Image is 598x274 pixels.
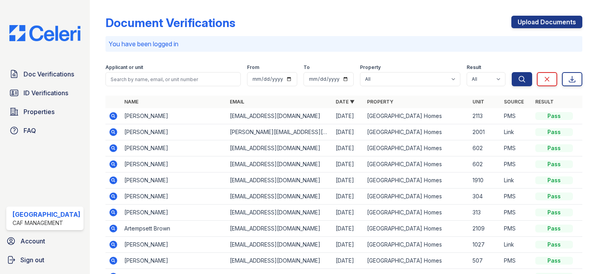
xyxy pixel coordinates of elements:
[3,252,87,268] a: Sign out
[501,221,532,237] td: PMS
[535,99,554,105] a: Result
[333,140,364,156] td: [DATE]
[535,192,573,200] div: Pass
[504,99,524,105] a: Source
[121,156,227,172] td: [PERSON_NAME]
[121,172,227,189] td: [PERSON_NAME]
[247,64,259,71] label: From
[367,99,393,105] a: Property
[227,253,332,269] td: [EMAIL_ADDRESS][DOMAIN_NAME]
[304,64,310,71] label: To
[3,233,87,249] a: Account
[121,140,227,156] td: [PERSON_NAME]
[501,156,532,172] td: PMS
[364,253,469,269] td: [GEOGRAPHIC_DATA] Homes
[6,104,84,120] a: Properties
[364,189,469,205] td: [GEOGRAPHIC_DATA] Homes
[469,124,501,140] td: 2001
[501,253,532,269] td: PMS
[6,66,84,82] a: Doc Verifications
[333,108,364,124] td: [DATE]
[109,39,579,49] p: You have been logged in
[501,205,532,221] td: PMS
[469,237,501,253] td: 1027
[227,221,332,237] td: [EMAIL_ADDRESS][DOMAIN_NAME]
[535,128,573,136] div: Pass
[227,189,332,205] td: [EMAIL_ADDRESS][DOMAIN_NAME]
[24,126,36,135] span: FAQ
[333,124,364,140] td: [DATE]
[333,237,364,253] td: [DATE]
[535,176,573,184] div: Pass
[469,172,501,189] td: 1910
[469,189,501,205] td: 304
[364,237,469,253] td: [GEOGRAPHIC_DATA] Homes
[121,205,227,221] td: [PERSON_NAME]
[535,112,573,120] div: Pass
[13,219,80,227] div: CAF Management
[535,225,573,232] div: Pass
[501,140,532,156] td: PMS
[535,160,573,168] div: Pass
[227,124,332,140] td: [PERSON_NAME][EMAIL_ADDRESS][PERSON_NAME][DOMAIN_NAME]
[336,99,354,105] a: Date ▼
[105,16,235,30] div: Document Verifications
[333,221,364,237] td: [DATE]
[227,172,332,189] td: [EMAIL_ADDRESS][DOMAIN_NAME]
[364,205,469,221] td: [GEOGRAPHIC_DATA] Homes
[121,253,227,269] td: [PERSON_NAME]
[473,99,484,105] a: Unit
[333,189,364,205] td: [DATE]
[501,189,532,205] td: PMS
[333,205,364,221] td: [DATE]
[13,210,80,219] div: [GEOGRAPHIC_DATA]
[511,16,582,28] a: Upload Documents
[333,253,364,269] td: [DATE]
[227,140,332,156] td: [EMAIL_ADDRESS][DOMAIN_NAME]
[24,88,68,98] span: ID Verifications
[3,25,87,41] img: CE_Logo_Blue-a8612792a0a2168367f1c8372b55b34899dd931a85d93a1a3d3e32e68fde9ad4.png
[469,140,501,156] td: 602
[501,172,532,189] td: Link
[469,221,501,237] td: 2109
[24,69,74,79] span: Doc Verifications
[121,189,227,205] td: [PERSON_NAME]
[364,156,469,172] td: [GEOGRAPHIC_DATA] Homes
[501,108,532,124] td: PMS
[20,236,45,246] span: Account
[333,156,364,172] td: [DATE]
[535,209,573,216] div: Pass
[20,255,44,265] span: Sign out
[535,257,573,265] div: Pass
[364,108,469,124] td: [GEOGRAPHIC_DATA] Homes
[535,144,573,152] div: Pass
[469,253,501,269] td: 507
[230,99,244,105] a: Email
[121,124,227,140] td: [PERSON_NAME]
[467,64,481,71] label: Result
[24,107,55,116] span: Properties
[227,108,332,124] td: [EMAIL_ADDRESS][DOMAIN_NAME]
[105,72,241,86] input: Search by name, email, or unit number
[227,237,332,253] td: [EMAIL_ADDRESS][DOMAIN_NAME]
[121,237,227,253] td: [PERSON_NAME]
[364,140,469,156] td: [GEOGRAPHIC_DATA] Homes
[6,123,84,138] a: FAQ
[6,85,84,101] a: ID Verifications
[364,124,469,140] td: [GEOGRAPHIC_DATA] Homes
[501,124,532,140] td: Link
[360,64,381,71] label: Property
[469,156,501,172] td: 602
[227,156,332,172] td: [EMAIL_ADDRESS][DOMAIN_NAME]
[227,205,332,221] td: [EMAIL_ADDRESS][DOMAIN_NAME]
[105,64,143,71] label: Applicant or unit
[364,221,469,237] td: [GEOGRAPHIC_DATA] Homes
[121,221,227,237] td: Artempsett Brown
[121,108,227,124] td: [PERSON_NAME]
[333,172,364,189] td: [DATE]
[364,172,469,189] td: [GEOGRAPHIC_DATA] Homes
[501,237,532,253] td: Link
[469,205,501,221] td: 313
[469,108,501,124] td: 2113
